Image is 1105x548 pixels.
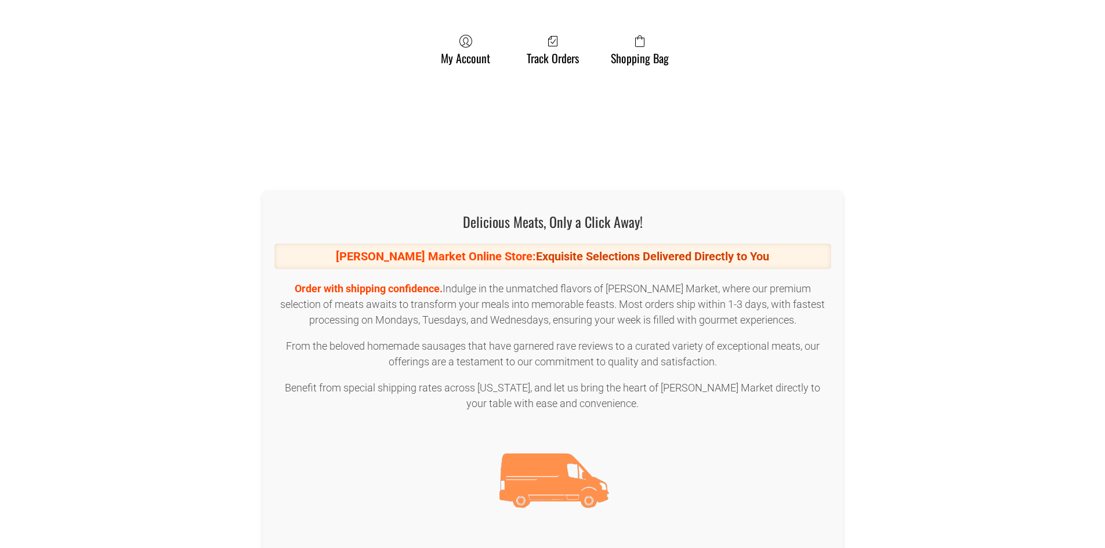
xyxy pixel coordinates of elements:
p: From the beloved homemade sausages that have garnered rave reviews to a curated variety of except... [274,338,831,369]
p: Benefit from special shipping rates across [US_STATE], and let us bring the heart of [PERSON_NAME... [274,380,831,411]
a: My Account [435,34,496,65]
span: Order with shipping confidence. [295,282,443,295]
a: Track Orders [521,34,585,65]
strong: Exquisite Selections Delivered Directly to You [536,249,769,263]
div: [PERSON_NAME] Market Online Store: [274,244,831,269]
h1: Delicious Meats, Only a Click Away! [274,211,831,232]
a: Shopping Bag [605,34,675,65]
p: Indulge in the unmatched flavors of [PERSON_NAME] Market, where our premium selection of meats aw... [274,281,831,328]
